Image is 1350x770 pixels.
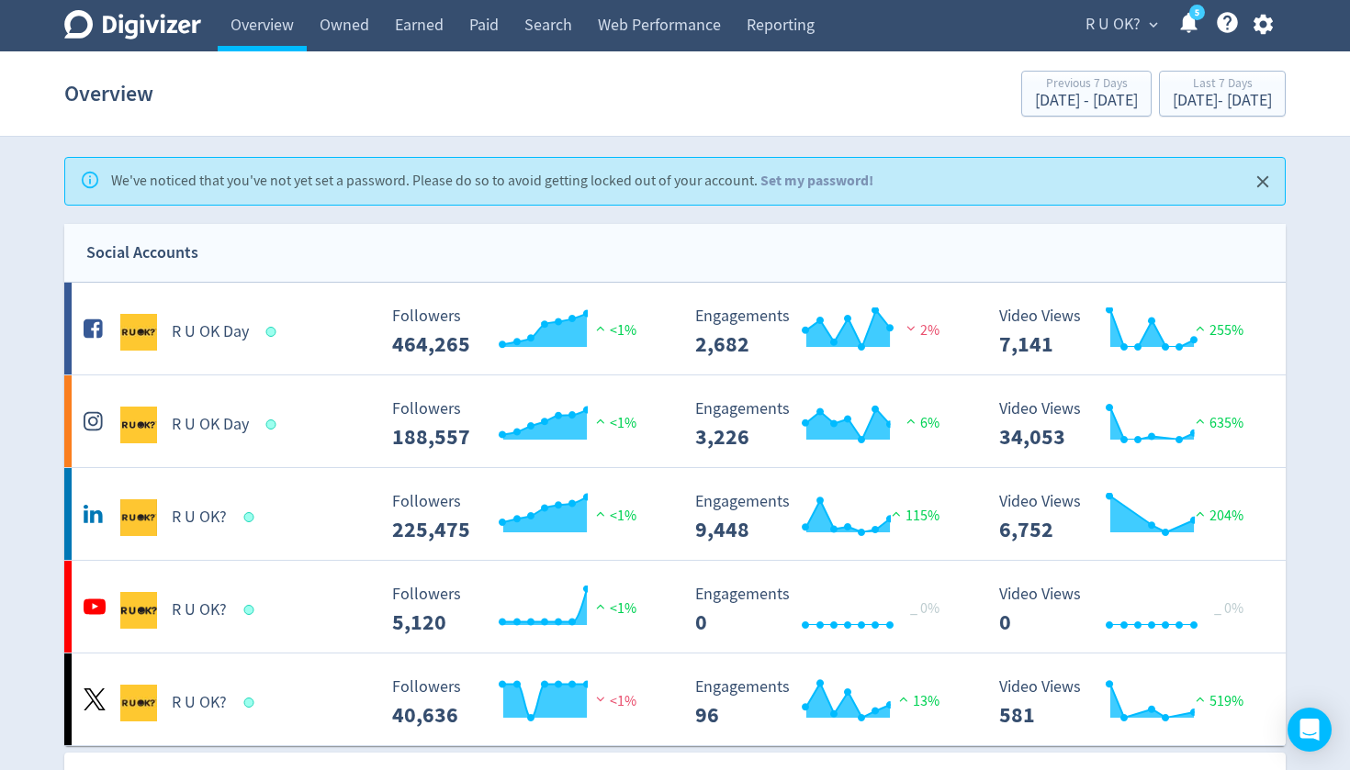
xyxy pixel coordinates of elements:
span: 6% [902,414,939,432]
h5: R U OK? [172,692,227,714]
img: positive-performance.svg [1191,414,1209,428]
span: _ 0% [910,599,939,618]
svg: Video Views 0 [990,586,1266,634]
a: R U OK? undefinedR U OK? Followers --- Followers 225,475 <1% Engagements 9,448 Engagements 9,448 ... [64,468,1286,560]
span: 635% [1191,414,1243,432]
img: negative-performance.svg [902,321,920,335]
svg: Followers --- [383,493,658,541]
svg: Followers --- [383,586,658,634]
h5: R U OK? [172,507,227,529]
img: negative-performance.svg [591,692,610,706]
span: 255% [1191,321,1243,340]
div: [DATE] - [DATE] [1173,93,1272,109]
a: R U OK? undefinedR U OK? Followers --- Followers 5,120 <1% Engagements 0 Engagements 0 _ 0% Video... [64,561,1286,653]
span: <1% [591,414,636,432]
h1: Overview [64,64,153,123]
h5: R U OK? [172,599,227,621]
a: Set my password! [760,171,873,190]
a: R U OK? undefinedR U OK? Followers --- Followers 40,636 <1% Engagements 96 Engagements 96 13% Vid... [64,653,1286,745]
h5: R U OK Day [172,414,249,436]
span: 519% [1191,692,1243,710]
div: [DATE] - [DATE] [1035,93,1138,109]
span: Data last synced: 8 Sep 2025, 11:02pm (AEST) [244,512,260,522]
a: R U OK Day undefinedR U OK Day Followers --- Followers 464,265 <1% Engagements 2,682 Engagements ... [64,283,1286,374]
span: <1% [591,599,636,618]
span: <1% [591,507,636,525]
svg: Video Views 34,053 [990,400,1266,449]
svg: Video Views 6,752 [990,493,1266,541]
img: positive-performance.svg [591,507,610,520]
span: R U OK? [1086,10,1141,39]
img: R U OK Day undefined [120,407,157,443]
span: 204% [1191,507,1243,525]
span: Data last synced: 9 Sep 2025, 2:01am (AEST) [266,327,282,337]
svg: Followers --- [383,678,658,727]
div: Last 7 Days [1173,77,1272,93]
button: Close [1248,167,1278,197]
img: positive-performance.svg [1191,692,1209,706]
div: Previous 7 Days [1035,77,1138,93]
svg: Engagements 2,682 [686,307,962,356]
span: 115% [887,507,939,525]
button: R U OK? [1079,10,1163,39]
span: Data last synced: 9 Sep 2025, 3:02am (AEST) [244,697,260,708]
svg: Engagements 0 [686,586,962,634]
span: <1% [591,692,636,710]
img: R U OK Day undefined [120,314,157,351]
img: positive-performance.svg [591,414,610,428]
div: We've noticed that you've not yet set a password. Please do so to avoid getting locked out of you... [111,163,873,199]
h5: R U OK Day [172,321,249,343]
img: positive-performance.svg [894,692,913,706]
svg: Engagements 3,226 [686,400,962,449]
svg: Followers --- [383,307,658,356]
svg: Engagements 96 [686,678,962,727]
img: positive-performance.svg [887,507,906,520]
span: _ 0% [1214,599,1243,618]
img: positive-performance.svg [1191,507,1209,520]
div: Social Accounts [86,240,198,266]
button: Previous 7 Days[DATE] - [DATE] [1021,71,1152,117]
img: positive-performance.svg [591,599,610,613]
svg: Video Views 581 [990,678,1266,727]
div: Open Intercom Messenger [1288,708,1332,752]
button: Last 7 Days[DATE]- [DATE] [1159,71,1286,117]
span: 13% [894,692,939,710]
img: positive-performance.svg [902,414,920,428]
span: Data last synced: 9 Sep 2025, 3:01am (AEST) [244,605,260,615]
text: 5 [1195,6,1199,19]
span: <1% [591,321,636,340]
span: 2% [902,321,939,340]
svg: Video Views 7,141 [990,307,1266,356]
span: expand_more [1145,17,1162,33]
img: positive-performance.svg [591,321,610,335]
svg: Engagements 9,448 [686,493,962,541]
img: R U OK? undefined [120,499,157,536]
svg: Followers --- [383,400,658,449]
span: Data last synced: 9 Sep 2025, 3:01am (AEST) [266,419,282,430]
img: R U OK? undefined [120,685,157,721]
a: 5 [1189,5,1205,20]
img: positive-performance.svg [1191,321,1209,335]
img: R U OK? undefined [120,592,157,629]
a: R U OK Day undefinedR U OK Day Followers --- Followers 188,557 <1% Engagements 3,226 Engagements ... [64,375,1286,467]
